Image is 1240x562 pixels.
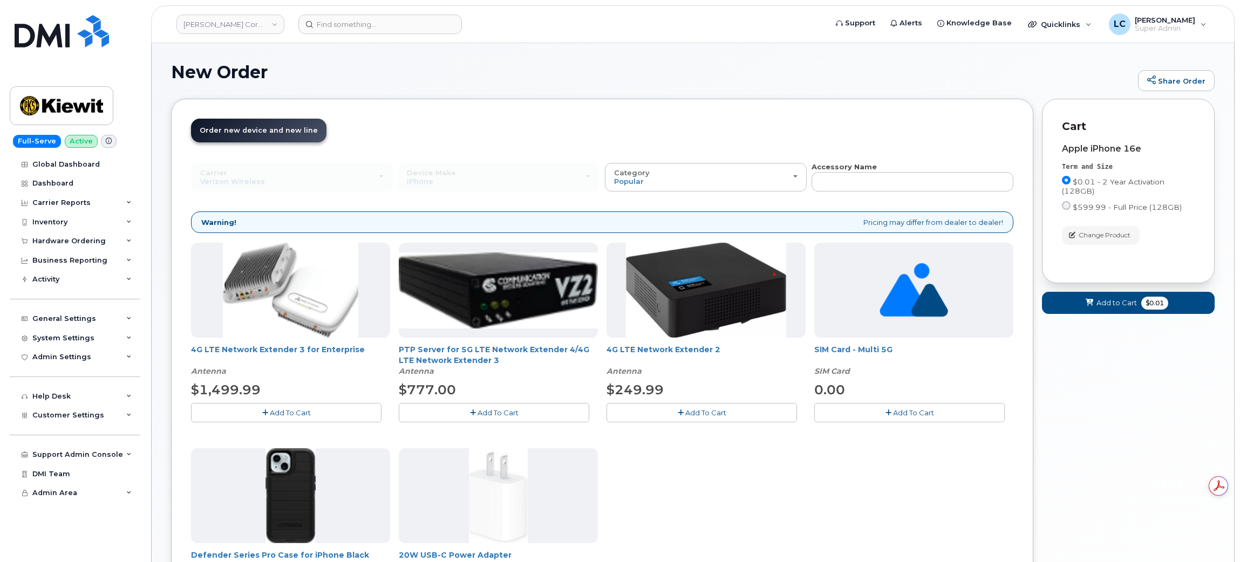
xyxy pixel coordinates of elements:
[191,366,226,376] em: Antenna
[265,448,316,543] img: defenderiphone14.png
[1062,144,1195,154] div: Apple iPhone 16e
[469,448,528,543] img: apple20w.jpg
[1138,70,1215,92] a: Share Order
[171,63,1133,81] h1: New Order
[200,126,318,134] span: Order new device and new line
[814,403,1005,422] button: Add To Cart
[1079,230,1130,240] span: Change Product
[1062,176,1071,184] input: $0.01 - 2 Year Activation (128GB)
[191,382,261,397] span: $1,499.99
[191,550,369,560] a: Defender Series Pro Case for iPhone Black
[191,344,390,376] div: 4G LTE Network Extender 3 for Enterprise
[1062,177,1164,195] span: $0.01 - 2 Year Activation (128GB)
[399,344,598,376] div: PTP Server for 5G LTE Network Extender 4/4G LTE Network Extender 3
[270,408,311,417] span: Add To Cart
[607,345,720,354] a: 4G LTE Network Extender 2
[614,177,644,186] span: Popular
[399,382,456,397] span: $777.00
[399,366,434,376] em: Antenna
[814,344,1013,376] div: SIM Card - Multi 5G
[478,408,519,417] span: Add To Cart
[607,403,797,422] button: Add To Cart
[607,382,664,397] span: $249.99
[1096,298,1137,308] span: Add to Cart
[814,345,892,354] a: SIM Card - Multi 5G
[191,403,381,422] button: Add To Cart
[880,243,948,338] img: no_image_found-2caef05468ed5679b831cfe6fc140e25e0c280774317ffc20a367ab7fd17291e.png
[223,243,359,338] img: casa.png
[399,345,589,365] a: PTP Server for 5G LTE Network Extender 4/4G LTE Network Extender 3
[685,408,726,417] span: Add To Cart
[814,366,850,376] em: SIM Card
[605,163,807,191] button: Category Popular
[607,366,642,376] em: Antenna
[814,382,845,397] span: 0.00
[812,162,877,171] strong: Accessory Name
[1062,201,1071,210] input: $599.99 - Full Price (128GB)
[191,345,365,354] a: 4G LTE Network Extender 3 for Enterprise
[1062,226,1140,245] button: Change Product
[399,252,598,328] img: Casa_Sysem.png
[1193,515,1232,554] iframe: Messenger Launcher
[626,243,787,338] img: 4glte_extender.png
[1062,119,1195,134] p: Cart
[1141,297,1168,310] span: $0.01
[1073,203,1182,211] span: $599.99 - Full Price (128GB)
[399,550,512,560] a: 20W USB-C Power Adapter
[191,211,1013,234] div: Pricing may differ from dealer to dealer!
[399,403,589,422] button: Add To Cart
[614,168,650,177] span: Category
[607,344,806,376] div: 4G LTE Network Extender 2
[893,408,934,417] span: Add To Cart
[1062,162,1195,172] div: Term and Size
[201,217,236,228] strong: Warning!
[1042,292,1215,314] button: Add to Cart $0.01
